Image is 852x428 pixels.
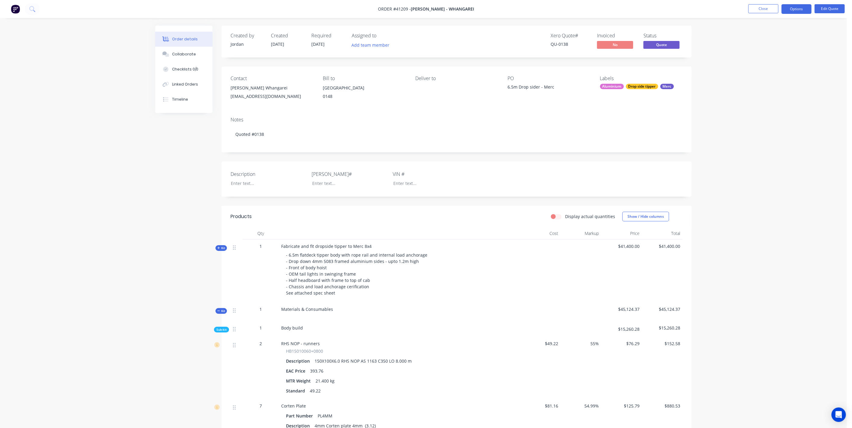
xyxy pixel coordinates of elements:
div: 393.76 [308,367,326,375]
div: [GEOGRAPHIC_DATA] [323,84,405,92]
div: Xero Quote # [551,33,590,39]
div: 21.400 kg [313,376,337,385]
div: Total [642,227,683,239]
span: [DATE] [311,41,325,47]
span: Quote [643,41,680,48]
div: Description [286,357,312,365]
span: $880.53 [644,403,680,409]
div: QU-0138 [551,41,590,47]
div: 6.5m Drop sider - Merc [508,84,583,92]
span: Materials & Consumables [281,306,333,312]
div: [PERSON_NAME] Whangarei [231,84,313,92]
div: Aluminium [600,84,624,89]
span: 1 [259,306,262,312]
div: MTR Weight [286,376,313,385]
div: Bill to [323,76,405,81]
div: Kit [215,308,227,314]
div: Notes [231,117,683,123]
span: 1 [259,325,262,331]
div: Part Number [286,411,315,420]
button: Edit Quote [815,4,845,13]
label: VIN # [393,170,468,178]
button: Linked Orders [155,77,212,92]
button: Order details [155,32,212,47]
div: Assigned to [352,33,412,39]
div: Kit [215,245,227,251]
span: $45,124.37 [604,306,640,312]
div: Sub-kit [214,327,229,333]
div: Invoiced [597,33,636,39]
span: [PERSON_NAME] - Whangarei [411,6,474,12]
div: Status [643,33,683,39]
span: $15,260.28 [644,325,680,331]
div: Checklists 0/0 [172,67,199,72]
div: Products [231,213,252,220]
span: Kit [217,246,225,250]
div: Collaborate [172,52,196,57]
div: Labels [600,76,683,81]
div: [GEOGRAPHIC_DATA]0148 [323,84,405,103]
button: Quote [643,41,680,50]
span: $49.22 [522,340,558,347]
div: Drop side tipper [626,84,658,89]
div: 150X100X6.0 RHS NOP AS 1163 C350 LO 8.000 m [312,357,414,365]
div: Price [601,227,642,239]
button: Options [781,4,812,14]
div: 49.22 [307,386,323,395]
div: Qty [243,227,279,239]
span: Corten Plate [281,403,306,409]
div: Merc [660,84,674,89]
div: [EMAIL_ADDRESS][DOMAIN_NAME] [231,92,313,101]
span: 55% [563,340,599,347]
div: Created [271,33,304,39]
span: Fabricate and fit dropside tipper to Merc 8x4 [281,243,372,249]
button: Add team member [352,41,393,49]
div: Linked Orders [172,82,198,87]
span: 2 [259,340,262,347]
img: Factory [11,5,20,14]
div: Jordan [231,41,264,47]
div: 0148 [323,92,405,101]
button: Collaborate [155,47,212,62]
label: [PERSON_NAME]# [312,170,387,178]
span: $15,260.28 [604,326,640,332]
span: [DATE] [271,41,284,47]
span: Order #41209 - [378,6,411,12]
div: Quoted #0138 [231,125,683,143]
div: EAC Price [286,367,308,375]
div: Order details [172,36,198,42]
span: HB15010060+0800 [286,348,323,354]
span: $41,400.00 [604,243,640,249]
span: $76.29 [604,340,640,347]
div: Standard [286,386,307,395]
span: $152.58 [644,340,680,347]
div: PO [508,76,590,81]
span: - 6.5m flatdeck tipper body with rope rail and internal load anchorage - Drop down 4mm 5083 frame... [286,252,427,296]
span: Sub-kit [216,327,227,332]
div: Timeline [172,97,188,102]
span: 7 [259,403,262,409]
div: Open Intercom Messenger [832,408,846,422]
span: $45,124.37 [644,306,680,312]
span: Kit [217,309,225,313]
div: Created by [231,33,264,39]
span: $125.79 [604,403,640,409]
label: Description [231,170,306,178]
span: $81.16 [522,403,558,409]
div: Deliver to [415,76,498,81]
span: $41,400.00 [644,243,680,249]
span: 1 [259,243,262,249]
span: 54.99% [563,403,599,409]
span: RHS NOP - runners [281,341,320,346]
button: Add team member [348,41,393,49]
span: Body build [281,325,303,331]
button: Checklists 0/0 [155,62,212,77]
button: Show / Hide columns [622,212,669,221]
button: Close [748,4,778,13]
div: PL4MM [315,411,335,420]
div: Markup [561,227,601,239]
div: Cost [520,227,561,239]
label: Display actual quantities [565,213,615,220]
div: Required [311,33,344,39]
div: Contact [231,76,313,81]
